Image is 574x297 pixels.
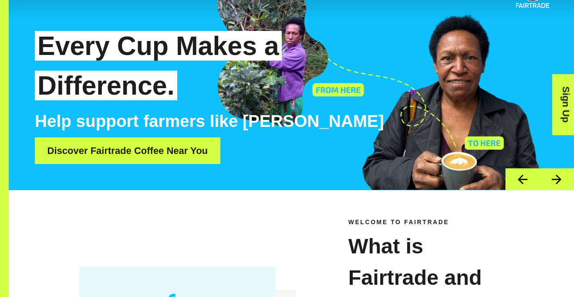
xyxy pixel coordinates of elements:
p: Help support farmers like [PERSON_NAME] [35,109,461,134]
h5: Welcome to Fairtrade [348,218,503,227]
a: Discover Fairtrade Coffee Near You [35,137,220,164]
button: Next [540,168,574,191]
button: Previous [505,168,540,191]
